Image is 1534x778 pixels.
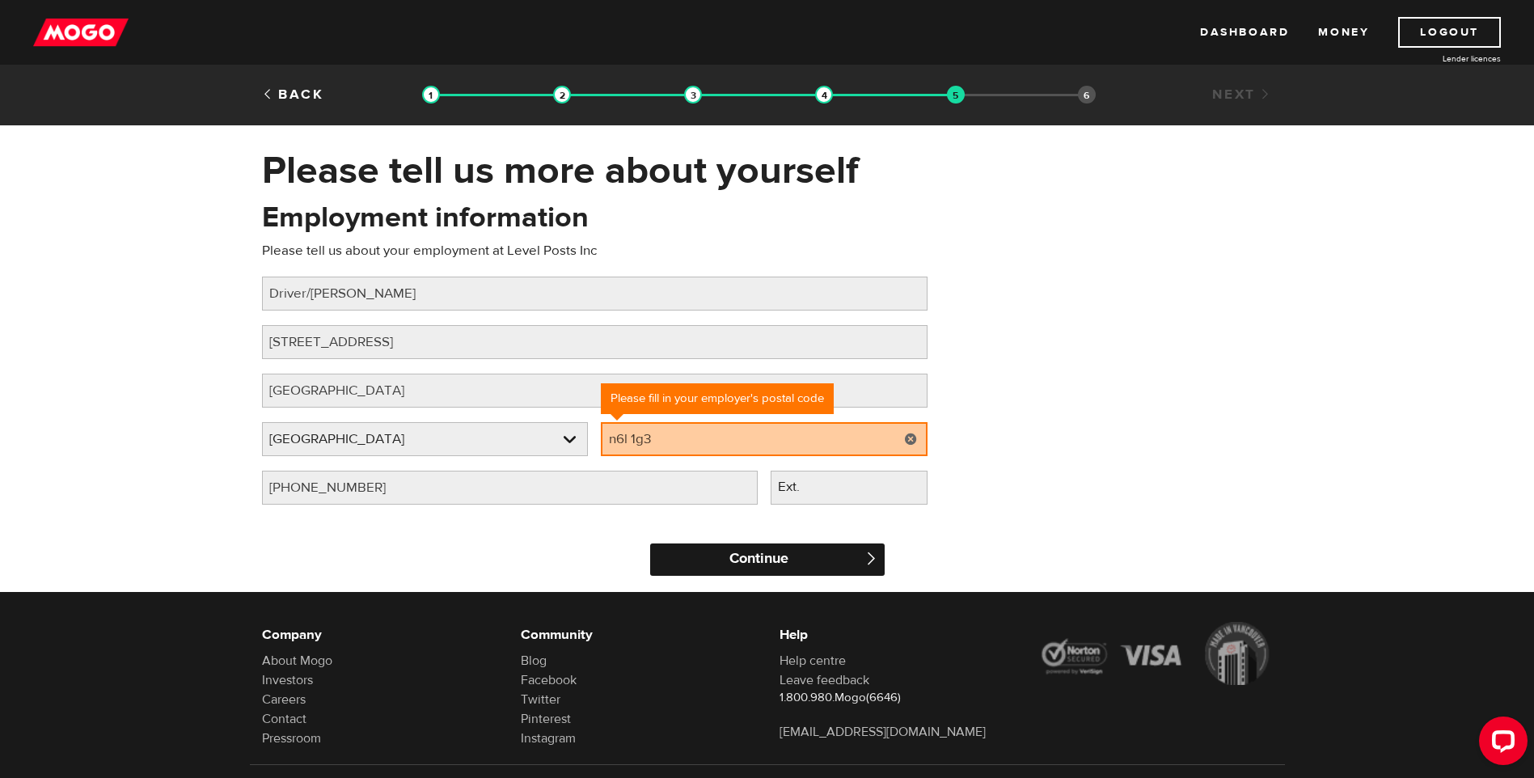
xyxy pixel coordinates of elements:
h2: Employment information [262,201,589,235]
a: Dashboard [1200,17,1289,48]
div: Please fill in your employer's postal code [601,383,834,414]
iframe: LiveChat chat widget [1466,710,1534,778]
img: transparent-188c492fd9eaac0f573672f40bb141c2.gif [947,86,965,104]
a: Pinterest [521,711,571,727]
h6: Company [262,625,497,645]
a: Blog [521,653,547,669]
a: Leave feedback [780,672,869,688]
p: Please tell us about your employment at Level Posts Inc [262,241,928,260]
label: Ext. [771,471,833,504]
img: transparent-188c492fd9eaac0f573672f40bb141c2.gif [422,86,440,104]
a: Careers [262,691,306,708]
a: Contact [262,711,306,727]
a: [EMAIL_ADDRESS][DOMAIN_NAME] [780,724,986,740]
a: Next [1212,86,1272,104]
img: transparent-188c492fd9eaac0f573672f40bb141c2.gif [684,86,702,104]
a: Investors [262,672,313,688]
a: Logout [1398,17,1501,48]
input: Continue [650,543,885,576]
a: Lender licences [1380,53,1501,65]
h6: Help [780,625,1014,645]
a: Facebook [521,672,577,688]
a: Twitter [521,691,560,708]
h6: Community [521,625,755,645]
img: transparent-188c492fd9eaac0f573672f40bb141c2.gif [553,86,571,104]
a: Back [262,86,324,104]
img: legal-icons-92a2ffecb4d32d839781d1b4e4802d7b.png [1038,622,1273,685]
a: Help centre [780,653,846,669]
a: Pressroom [262,730,321,746]
a: Money [1318,17,1369,48]
img: transparent-188c492fd9eaac0f573672f40bb141c2.gif [815,86,833,104]
span:  [864,552,878,565]
a: Instagram [521,730,576,746]
p: 1.800.980.Mogo(6646) [780,690,1014,706]
h1: Please tell us more about yourself [262,150,1273,192]
img: mogo_logo-11ee424be714fa7cbb0f0f49df9e16ec.png [33,17,129,48]
a: About Mogo [262,653,332,669]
